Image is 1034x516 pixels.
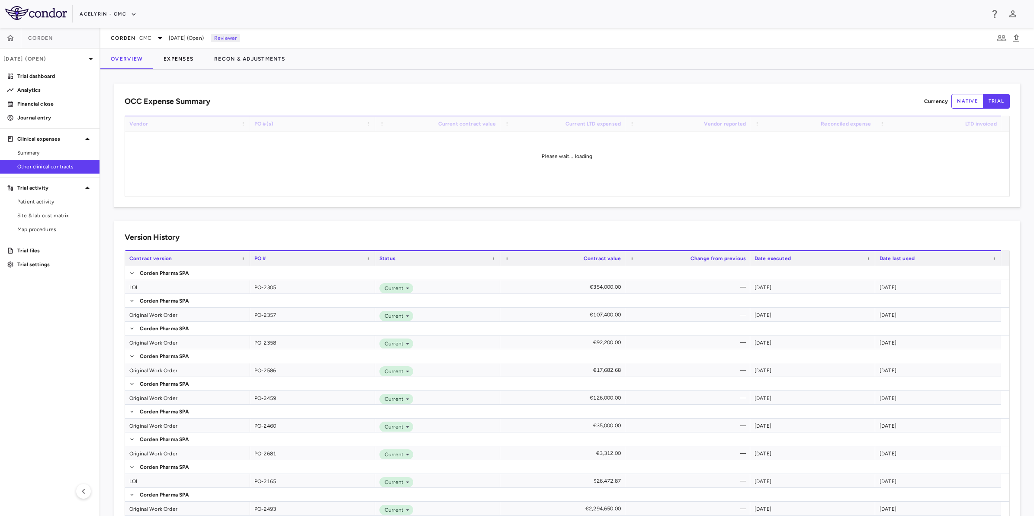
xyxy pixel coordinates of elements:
span: Corden [111,35,136,42]
div: [DATE] [750,391,875,404]
span: Date last used [880,255,915,261]
span: CMC [139,34,151,42]
p: Trial dashboard [17,72,93,80]
div: [DATE] [875,391,1001,404]
h6: Version History [125,232,180,243]
div: [DATE] [750,502,875,515]
div: PO-2460 [250,419,375,432]
span: Current [381,340,404,348]
span: Patient activity [17,198,93,206]
p: Trial files [17,247,93,255]
div: [DATE] [875,335,1001,349]
span: Status [379,255,395,261]
span: Current [381,395,404,403]
div: — [633,363,746,377]
p: Corden Pharma SPA [140,352,189,360]
div: [DATE] [750,446,875,460]
span: Summary [17,149,93,157]
p: Corden Pharma SPA [140,269,189,277]
div: — [633,335,746,349]
div: PO-2459 [250,391,375,404]
p: Analytics [17,86,93,94]
p: Trial settings [17,261,93,268]
div: [DATE] [875,419,1001,432]
p: Corden Pharma SPA [140,463,189,471]
div: — [633,474,746,488]
div: [DATE] [750,474,875,487]
span: Current [381,423,404,431]
div: PO-2165 [250,474,375,487]
span: Current [381,284,404,292]
div: — [633,308,746,322]
span: Please wait... loading [542,153,592,159]
span: Change from previous [690,255,746,261]
div: $26,472.87 [508,474,621,488]
button: Recon & Adjustments [204,48,295,69]
button: native [951,94,983,109]
span: Contract version [129,255,172,261]
div: [DATE] [750,419,875,432]
div: €92,200.00 [508,335,621,349]
div: €17,682.68 [508,363,621,377]
div: [DATE] [750,280,875,293]
p: Reviewer [211,34,240,42]
span: Map procedures [17,226,93,233]
p: Trial activity [17,184,82,192]
div: €107,400.00 [508,308,621,322]
div: [DATE] [875,308,1001,321]
span: PO # [254,255,267,261]
div: Original Work Order [125,363,250,377]
span: Date executed [755,255,791,261]
span: [DATE] (Open) [169,34,204,42]
p: Corden Pharma SPA [140,491,189,499]
div: PO-2358 [250,335,375,349]
div: [DATE] [875,474,1001,487]
p: Journal entry [17,114,93,122]
div: Original Work Order [125,446,250,460]
div: PO-2493 [250,502,375,515]
p: Financial close [17,100,93,108]
img: logo-full-BYUhSk78.svg [5,6,67,20]
div: PO-2357 [250,308,375,321]
div: Original Work Order [125,335,250,349]
p: Currency [924,97,948,105]
div: €3,312.00 [508,446,621,460]
div: — [633,446,746,460]
div: — [633,280,746,294]
p: Corden Pharma SPA [140,408,189,416]
div: [DATE] [875,280,1001,293]
div: [DATE] [875,446,1001,460]
div: [DATE] [750,363,875,377]
div: Original Work Order [125,419,250,432]
p: Corden Pharma SPA [140,380,189,388]
span: Current [381,451,404,458]
div: LOI [125,474,250,487]
p: Corden Pharma SPA [140,435,189,443]
span: Site & lab cost matrix [17,212,93,219]
div: PO-2681 [250,446,375,460]
div: [DATE] [750,308,875,321]
span: Current [381,506,404,514]
div: [DATE] [875,502,1001,515]
div: Original Work Order [125,308,250,321]
div: LOI [125,280,250,293]
p: Corden Pharma SPA [140,325,189,332]
div: — [633,391,746,405]
div: €35,000.00 [508,419,621,432]
button: Overview [100,48,153,69]
p: Corden Pharma SPA [140,297,189,305]
div: €354,000.00 [508,280,621,294]
h6: OCC Expense Summary [125,96,210,107]
span: Current [381,312,404,320]
button: Acelyrin - CMC [80,7,137,21]
span: Current [381,478,404,486]
div: — [633,419,746,432]
span: Corden [28,35,53,42]
div: €126,000.00 [508,391,621,405]
div: [DATE] [750,335,875,349]
div: Original Work Order [125,502,250,515]
p: [DATE] (Open) [3,55,86,63]
div: — [633,502,746,516]
span: Contract value [584,255,621,261]
p: Clinical expenses [17,135,82,143]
